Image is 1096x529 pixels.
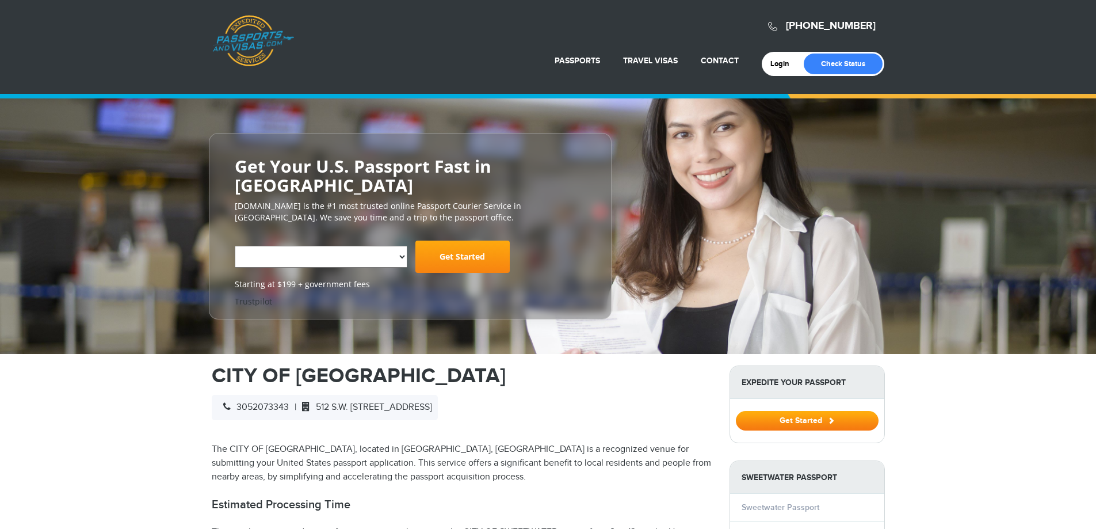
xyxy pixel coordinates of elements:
a: Trustpilot [235,296,272,307]
span: 512 S.W. [STREET_ADDRESS] [296,402,432,413]
p: The CITY OF [GEOGRAPHIC_DATA], located in [GEOGRAPHIC_DATA], [GEOGRAPHIC_DATA] is a recognized ve... [212,443,712,484]
span: Starting at $199 + government fees [235,279,586,290]
a: [PHONE_NUMBER] [786,20,876,32]
a: Get Started [415,241,510,273]
span: 3052073343 [217,402,289,413]
h2: Get Your U.S. Passport Fast in [GEOGRAPHIC_DATA] [235,157,586,195]
h2: Estimated Processing Time [212,498,712,512]
a: Travel Visas [623,56,678,66]
h1: CITY OF [GEOGRAPHIC_DATA] [212,366,712,386]
a: Sweetwater Passport [742,503,819,512]
a: Login [770,59,797,68]
a: Passports & [DOMAIN_NAME] [212,15,294,67]
div: | [212,395,438,420]
a: Contact [701,56,739,66]
a: Passports [555,56,600,66]
strong: Sweetwater Passport [730,461,884,494]
button: Get Started [736,411,879,431]
a: Get Started [736,416,879,425]
a: Check Status [804,54,883,74]
p: [DOMAIN_NAME] is the #1 most trusted online Passport Courier Service in [GEOGRAPHIC_DATA]. We sav... [235,200,586,223]
strong: Expedite Your Passport [730,366,884,399]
